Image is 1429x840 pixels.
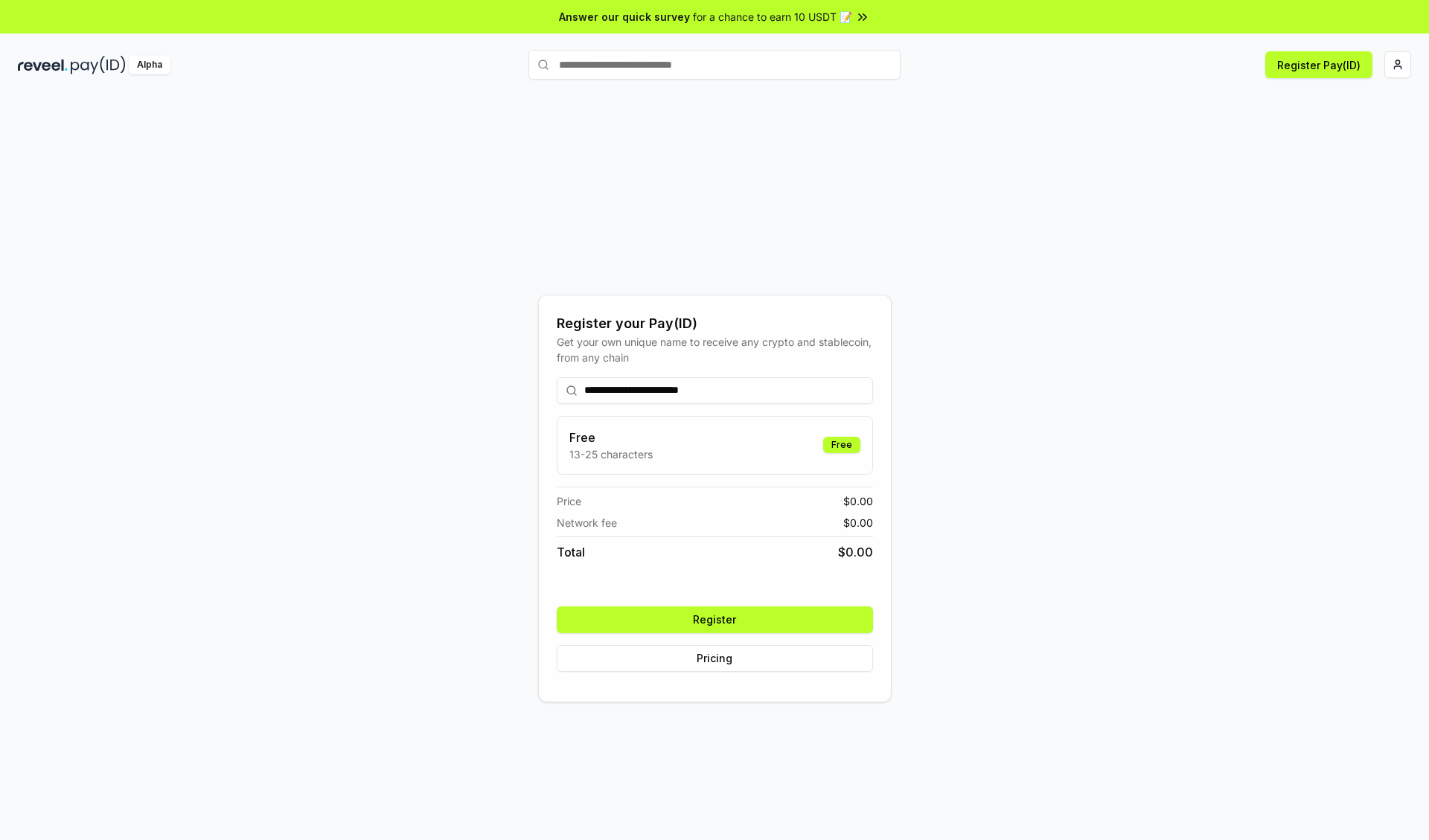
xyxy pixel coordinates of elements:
[559,9,690,25] span: Answer our quick survey
[843,515,873,530] span: $ 0.00
[557,493,581,509] span: Price
[569,446,653,462] p: 13-25 characters
[823,437,860,453] div: Free
[557,334,873,365] div: Get your own unique name to receive any crypto and stablecoin, from any chain
[18,56,68,74] img: reveel_dark
[557,515,617,530] span: Network fee
[843,493,873,509] span: $ 0.00
[1265,51,1372,78] button: Register Pay(ID)
[557,313,873,334] div: Register your Pay(ID)
[557,606,873,633] button: Register
[838,543,873,561] span: $ 0.00
[71,56,126,74] img: pay_id
[693,9,852,25] span: for a chance to earn 10 USDT 📝
[569,429,653,446] h3: Free
[557,543,585,561] span: Total
[557,645,873,672] button: Pricing
[129,56,170,74] div: Alpha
